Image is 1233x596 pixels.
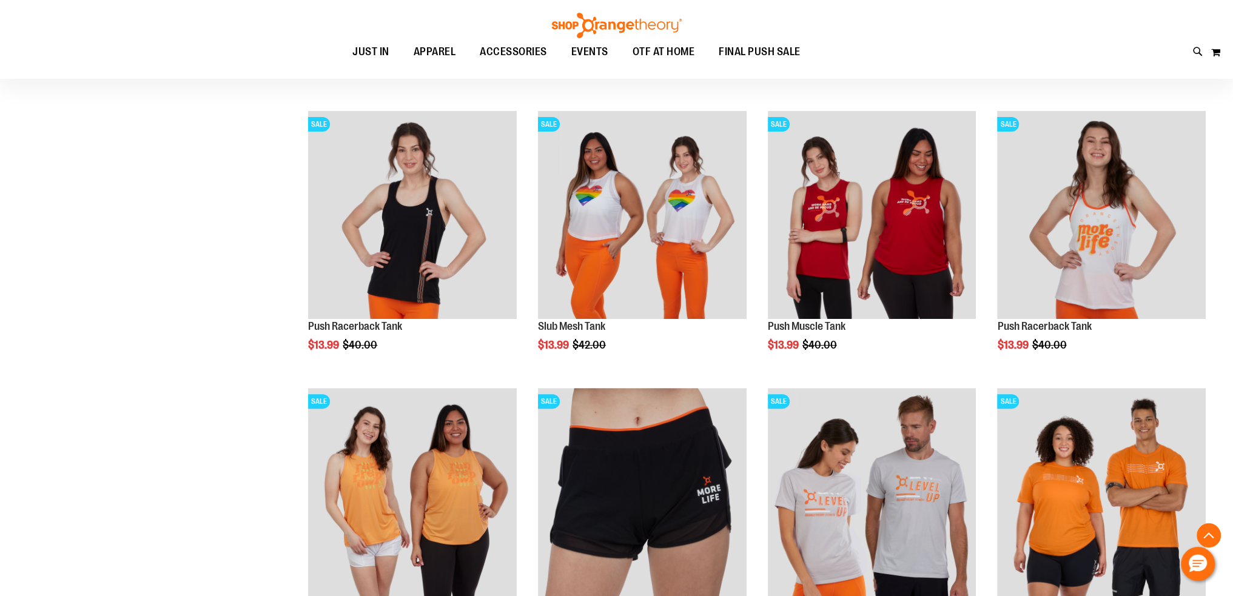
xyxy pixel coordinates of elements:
a: Product image for Slub Mesh TankSALE [538,111,747,321]
a: Push Muscle Tank [768,320,845,332]
a: Product image for Push Racerback TankSALE [308,111,517,321]
a: Slub Mesh Tank [538,320,605,332]
button: Hello, have a question? Let’s chat. [1181,547,1215,581]
span: SALE [308,117,330,132]
span: SALE [768,117,790,132]
img: Product image for Slub Mesh Tank [538,111,747,320]
div: product [302,105,523,382]
span: $42.00 [573,339,608,351]
a: EVENTS [559,38,620,66]
span: SALE [997,394,1019,409]
span: SALE [538,394,560,409]
img: Product image for Push Muscle Tank [768,111,976,320]
a: ACCESSORIES [468,38,559,66]
img: Product image for Push Racerback Tank [308,111,517,320]
div: product [991,105,1212,382]
a: Push Racerback Tank [997,320,1091,332]
span: SALE [308,394,330,409]
img: Shop Orangetheory [550,13,684,38]
a: Product image for Push Muscle TankSALE [768,111,976,321]
span: $13.99 [308,339,341,351]
span: APPAREL [414,38,456,65]
div: product [762,105,983,382]
a: JUST IN [340,38,401,66]
span: SALE [538,117,560,132]
span: $40.00 [1032,339,1068,351]
span: FINAL PUSH SALE [719,38,801,65]
span: $13.99 [997,339,1030,351]
span: EVENTS [571,38,608,65]
a: Product image for Push Racerback TankSALE [997,111,1206,321]
a: Push Racerback Tank [308,320,402,332]
img: Product image for Push Racerback Tank [997,111,1206,320]
span: SALE [997,117,1019,132]
span: $40.00 [343,339,379,351]
span: ACCESSORIES [480,38,547,65]
span: $13.99 [538,339,571,351]
a: OTF AT HOME [620,38,707,66]
button: Back To Top [1197,523,1221,547]
span: $13.99 [768,339,801,351]
span: $40.00 [802,339,839,351]
span: SALE [768,394,790,409]
div: product [532,105,753,382]
span: OTF AT HOME [633,38,695,65]
a: APPAREL [401,38,468,66]
a: FINAL PUSH SALE [707,38,813,65]
span: JUST IN [352,38,389,65]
